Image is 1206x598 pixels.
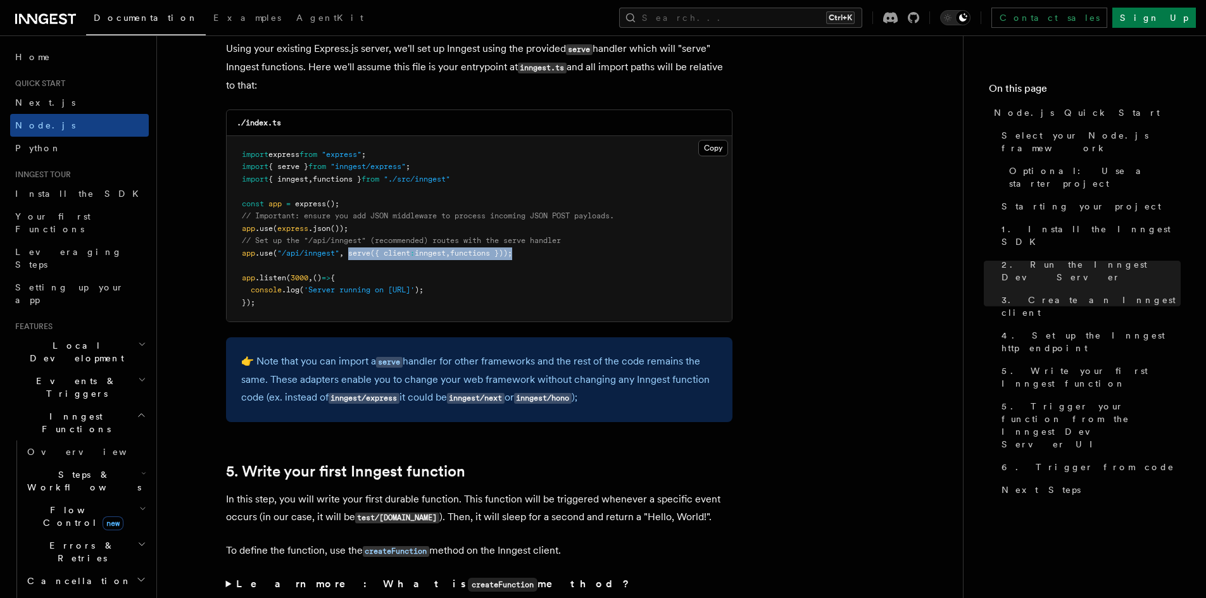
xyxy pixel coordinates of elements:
[447,393,505,404] code: inngest/next
[446,249,450,258] span: ,
[289,4,371,34] a: AgentKit
[10,405,149,440] button: Inngest Functions
[826,11,855,24] kbd: Ctrl+K
[10,170,71,180] span: Inngest tour
[255,249,273,258] span: .use
[989,101,1181,124] a: Node.js Quick Start
[468,578,537,592] code: createFunction
[22,463,149,499] button: Steps & Workflows
[1004,159,1181,195] a: Optional: Use a starter project
[15,211,91,234] span: Your first Functions
[619,8,862,28] button: Search...Ctrl+K
[10,339,138,364] span: Local Development
[291,273,308,282] span: 3000
[286,199,291,208] span: =
[268,199,282,208] span: app
[22,440,149,463] a: Overview
[299,150,317,159] span: from
[1002,483,1081,496] span: Next Steps
[242,150,268,159] span: import
[242,249,255,258] span: app
[242,224,255,233] span: app
[242,273,255,282] span: app
[226,463,465,480] a: 5. Write your first Inngest function
[242,175,268,184] span: import
[226,40,732,94] p: Using your existing Express.js server, we'll set up Inngest using the provided handler which will...
[86,4,206,35] a: Documentation
[330,224,348,233] span: ());
[363,546,429,557] code: createFunction
[226,490,732,526] p: In this step, you will write your first durable function. This function will be triggered wheneve...
[355,513,439,523] code: test/[DOMAIN_NAME]
[299,285,304,294] span: (
[308,273,313,282] span: ,
[10,182,149,205] a: Install the SDK
[15,97,75,108] span: Next.js
[313,273,322,282] span: ()
[295,199,326,208] span: express
[10,205,149,240] a: Your first Functions
[10,78,65,89] span: Quick start
[1002,129,1181,154] span: Select your Node.js framework
[286,273,291,282] span: (
[242,162,268,171] span: import
[103,516,123,530] span: new
[296,13,363,23] span: AgentKit
[384,175,450,184] span: "./src/inngest"
[996,456,1181,478] a: 6. Trigger from code
[22,468,141,494] span: Steps & Workflows
[313,175,361,184] span: functions }
[10,46,149,68] a: Home
[330,162,406,171] span: "inngest/express"
[339,249,344,258] span: ,
[206,4,289,34] a: Examples
[518,63,567,73] code: inngest.ts
[1002,461,1174,473] span: 6. Trigger from code
[996,289,1181,324] a: 3. Create an Inngest client
[10,114,149,137] a: Node.js
[996,359,1181,395] a: 5. Write your first Inngest function
[242,211,614,220] span: // Important: ensure you add JSON middleware to process incoming JSON POST payloads.
[304,285,415,294] span: 'Server running on [URL]'
[514,393,572,404] code: inngest/hono
[363,544,429,556] a: createFunction
[10,240,149,276] a: Leveraging Steps
[376,355,403,367] a: serve
[22,570,149,592] button: Cancellation
[996,253,1181,289] a: 2. Run the Inngest Dev Server
[268,150,299,159] span: express
[361,150,366,159] span: ;
[996,218,1181,253] a: 1. Install the Inngest SDK
[10,334,149,370] button: Local Development
[22,534,149,570] button: Errors & Retries
[236,578,632,590] strong: Learn more: What is method?
[348,249,370,258] span: serve
[996,395,1181,456] a: 5. Trigger your function from the Inngest Dev Server UI
[242,298,255,307] span: });
[1002,258,1181,283] span: 2. Run the Inngest Dev Server
[273,224,277,233] span: (
[361,175,379,184] span: from
[242,236,561,245] span: // Set up the "/api/inngest" (recommended) routes with the serve handler
[251,285,282,294] span: console
[566,44,593,55] code: serve
[322,150,361,159] span: "express"
[322,273,330,282] span: =>
[330,273,335,282] span: {
[226,575,732,594] summary: Learn more: What iscreateFunctionmethod?
[10,410,137,435] span: Inngest Functions
[308,162,326,171] span: from
[1002,329,1181,354] span: 4. Set up the Inngest http endpoint
[1002,223,1181,248] span: 1. Install the Inngest SDK
[450,249,512,258] span: functions }));
[996,195,1181,218] a: Starting your project
[268,175,308,184] span: { inngest
[255,224,273,233] span: .use
[94,13,198,23] span: Documentation
[10,375,138,400] span: Events & Triggers
[308,224,330,233] span: .json
[370,249,410,258] span: ({ client
[10,137,149,159] a: Python
[242,199,264,208] span: const
[308,175,313,184] span: ,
